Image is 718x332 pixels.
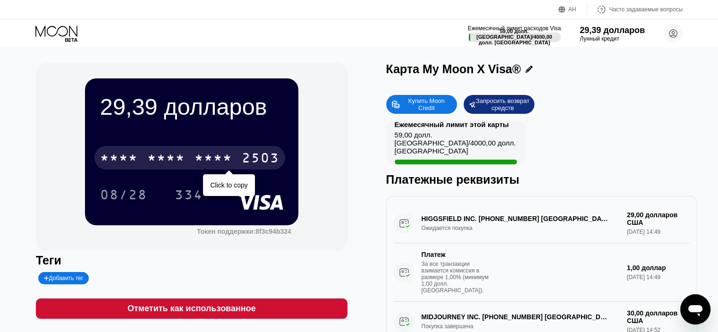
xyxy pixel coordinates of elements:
font: 8f3c94b324 [255,228,291,235]
div: ПлатежЗа все транзакции взимается комиссия в размере 1,00% (минимум 1,00 долл. [GEOGRAPHIC_DATA])... [394,243,690,302]
font: За все транзакции взимается комиссия в размере 1,00% (минимум 1,00 долл. [GEOGRAPHIC_DATA]). [422,261,489,294]
div: Click to copy [210,181,247,189]
font: [DATE] 14:49 [627,274,660,281]
font: Карта My Moon X Visa® [386,62,521,76]
div: Часто задаваемые вопросы [587,5,683,14]
div: Токен поддержки:8f3c94b324 [197,228,291,235]
font: Лунный кредит [580,35,619,42]
div: 334 [168,183,210,206]
div: 08/28 [93,183,154,206]
font: Отметить как использованное [127,304,256,313]
div: Отметить как использованное [36,298,347,319]
font: Токен поддержки: [197,228,255,235]
font: АН [568,6,576,13]
font: 08/28 [100,188,147,204]
font: / [468,139,470,147]
font: Добавить тег [49,275,84,281]
div: Запросить возврат средств [464,95,534,114]
font: 334 [175,188,203,204]
font: 2503 [242,152,279,167]
font: Ежемесячный лимит этой карты [395,120,509,128]
font: 4000,00 долл. [GEOGRAPHIC_DATA] [479,34,554,45]
font: Платеж [422,251,446,258]
iframe: Кнопка запуска окна обмена сообщениями [680,294,710,324]
font: 59,00 долл. [GEOGRAPHIC_DATA] [476,28,532,40]
font: Часто задаваемые вопросы [609,6,683,13]
font: Платежные реквизиты [386,173,519,186]
div: Добавить тег [38,272,89,284]
font: Теги [36,254,61,267]
div: АН [558,5,587,14]
font: 1,00 доллар [627,264,666,272]
div: Купить Moon Credit [386,95,457,114]
font: / [532,34,533,40]
font: Купить Moon Credit [408,97,447,111]
div: 29,39 долларовЛунный кредит [580,26,645,42]
font: Ежемесячный лимит расходов Visa [468,25,561,32]
font: 29,39 долларов [580,26,645,35]
font: 59,00 долл. [GEOGRAPHIC_DATA] [395,131,468,147]
font: 29,39 долларов [100,94,267,119]
font: 4000,00 долл. [GEOGRAPHIC_DATA] [395,139,518,155]
font: Запросить возврат средств [476,97,531,111]
div: Ежемесячный лимит расходов Visa59,00 долл. [GEOGRAPHIC_DATA]/4000,00 долл. [GEOGRAPHIC_DATA] [468,25,561,42]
